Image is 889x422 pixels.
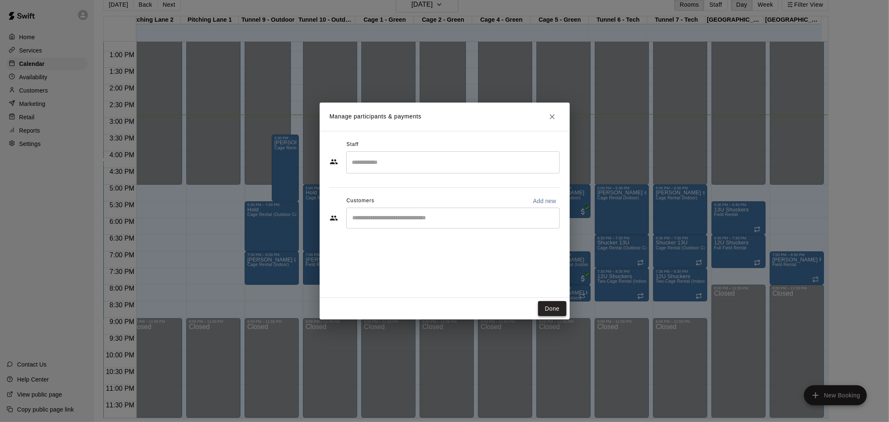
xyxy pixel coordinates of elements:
button: Close [545,109,560,124]
p: Add new [533,197,556,205]
span: Staff [346,138,358,151]
span: Customers [346,194,374,208]
div: Search staff [346,151,560,173]
p: Manage participants & payments [330,112,422,121]
button: Done [538,301,566,316]
svg: Staff [330,158,338,166]
button: Add new [530,194,560,208]
svg: Customers [330,214,338,222]
div: Start typing to search customers... [346,208,560,229]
